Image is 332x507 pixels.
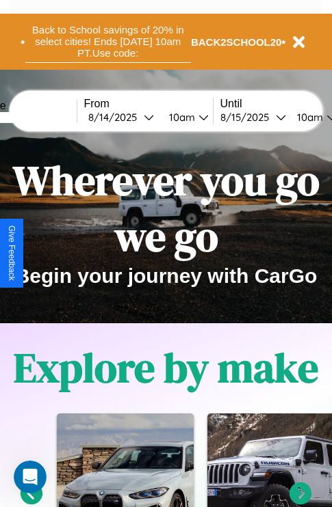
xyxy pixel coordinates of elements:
[191,36,282,48] b: BACK2SCHOOL20
[84,98,213,110] label: From
[88,111,144,124] div: 8 / 14 / 2025
[7,225,16,281] div: Give Feedback
[14,461,47,493] iframe: Intercom live chat
[25,20,191,63] button: Back to School savings of 20% in select cities! Ends [DATE] 10am PT.Use code:
[220,111,276,124] div: 8 / 15 / 2025
[14,340,318,396] h1: Explore by make
[290,111,327,124] div: 10am
[84,110,158,124] button: 8/14/2025
[158,110,213,124] button: 10am
[162,111,199,124] div: 10am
